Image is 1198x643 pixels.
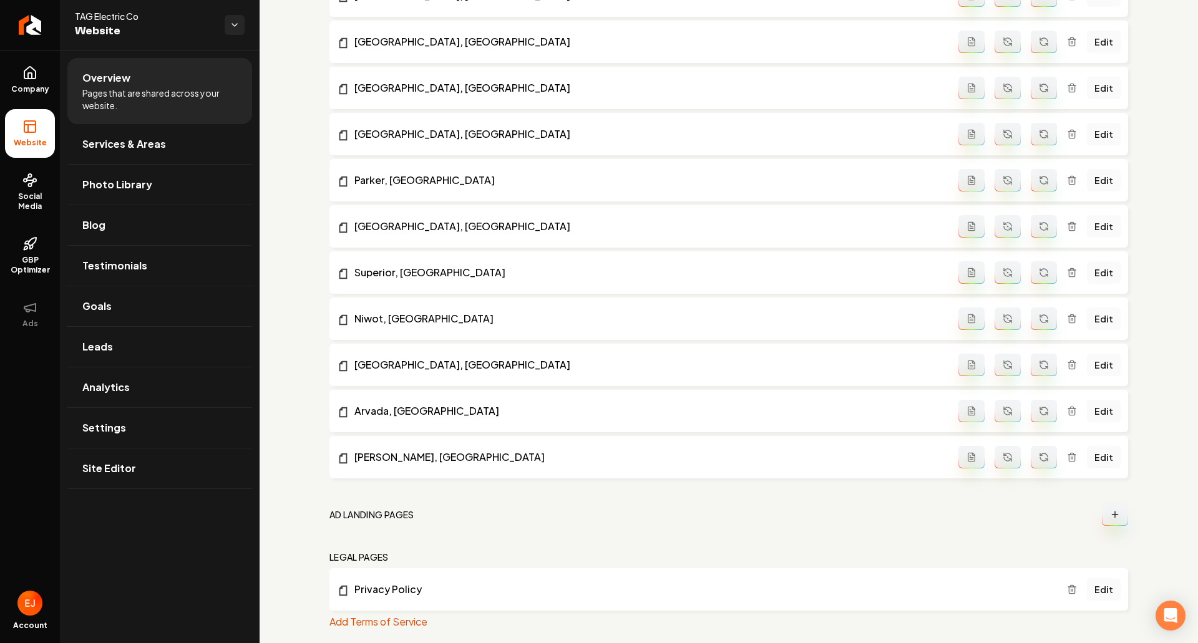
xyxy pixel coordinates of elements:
a: Edit [1087,261,1121,284]
a: Analytics [67,367,252,407]
a: Edit [1087,77,1121,99]
span: Account [13,621,47,631]
div: Open Intercom Messenger [1156,601,1186,631]
button: Add admin page prompt [958,215,985,238]
a: Services & Areas [67,124,252,164]
button: Open user button [17,591,42,616]
a: Edit [1087,169,1121,191]
a: [GEOGRAPHIC_DATA], [GEOGRAPHIC_DATA] [337,34,958,49]
span: Photo Library [82,177,152,192]
a: [GEOGRAPHIC_DATA], [GEOGRAPHIC_DATA] [337,127,958,142]
img: Eduard Joers [17,591,42,616]
button: Add admin page prompt [958,261,985,284]
span: Website [9,138,52,148]
span: Website [75,22,215,40]
a: Social Media [5,163,55,221]
a: Leads [67,327,252,367]
a: [GEOGRAPHIC_DATA], [GEOGRAPHIC_DATA] [337,219,958,234]
span: Pages that are shared across your website. [82,87,237,112]
button: Add admin page prompt [958,354,985,376]
span: Services & Areas [82,137,166,152]
a: Site Editor [67,448,252,488]
a: [GEOGRAPHIC_DATA], [GEOGRAPHIC_DATA] [337,357,958,372]
span: Ads [17,319,43,329]
a: [GEOGRAPHIC_DATA], [GEOGRAPHIC_DATA] [337,80,958,95]
a: Edit [1087,307,1121,330]
a: Photo Library [67,165,252,205]
button: Add admin page prompt [958,446,985,468]
a: Testimonials [67,246,252,286]
span: Settings [82,420,126,435]
a: Edit [1087,354,1121,376]
span: GBP Optimizer [5,255,55,275]
span: Blog [82,218,105,233]
a: [PERSON_NAME], [GEOGRAPHIC_DATA] [337,450,958,465]
button: Add Terms of Service [329,614,427,629]
a: GBP Optimizer [5,226,55,285]
span: Analytics [82,380,130,395]
button: Ads [5,290,55,339]
button: Add admin page prompt [958,123,985,145]
span: Site Editor [82,461,136,476]
button: Add admin page prompt [958,307,985,330]
a: Arvada, [GEOGRAPHIC_DATA] [337,404,958,418]
h2: Ad landing pages [329,508,414,521]
a: Blog [67,205,252,245]
a: Settings [67,408,252,448]
span: Leads [82,339,113,354]
span: Goals [82,299,112,314]
a: Parker, [GEOGRAPHIC_DATA] [337,173,958,188]
span: Social Media [5,191,55,211]
a: Company [5,56,55,104]
img: Rebolt Logo [19,15,42,35]
a: Edit [1087,123,1121,145]
button: Add admin page prompt [958,400,985,422]
a: Edit [1087,400,1121,422]
a: Edit [1087,215,1121,238]
a: Goals [67,286,252,326]
button: Add admin page prompt [958,77,985,99]
span: Company [6,84,54,94]
a: Niwot, [GEOGRAPHIC_DATA] [337,311,958,326]
span: Overview [82,70,130,85]
span: TAG Electric Co [75,10,215,22]
button: Add admin page prompt [958,169,985,191]
a: Edit [1087,578,1121,601]
h2: Legal Pages [329,551,389,563]
a: Edit [1087,31,1121,53]
a: Superior, [GEOGRAPHIC_DATA] [337,265,958,280]
a: Edit [1087,446,1121,468]
span: Testimonials [82,258,147,273]
a: Privacy Policy [337,582,1067,597]
button: Add admin page prompt [958,31,985,53]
